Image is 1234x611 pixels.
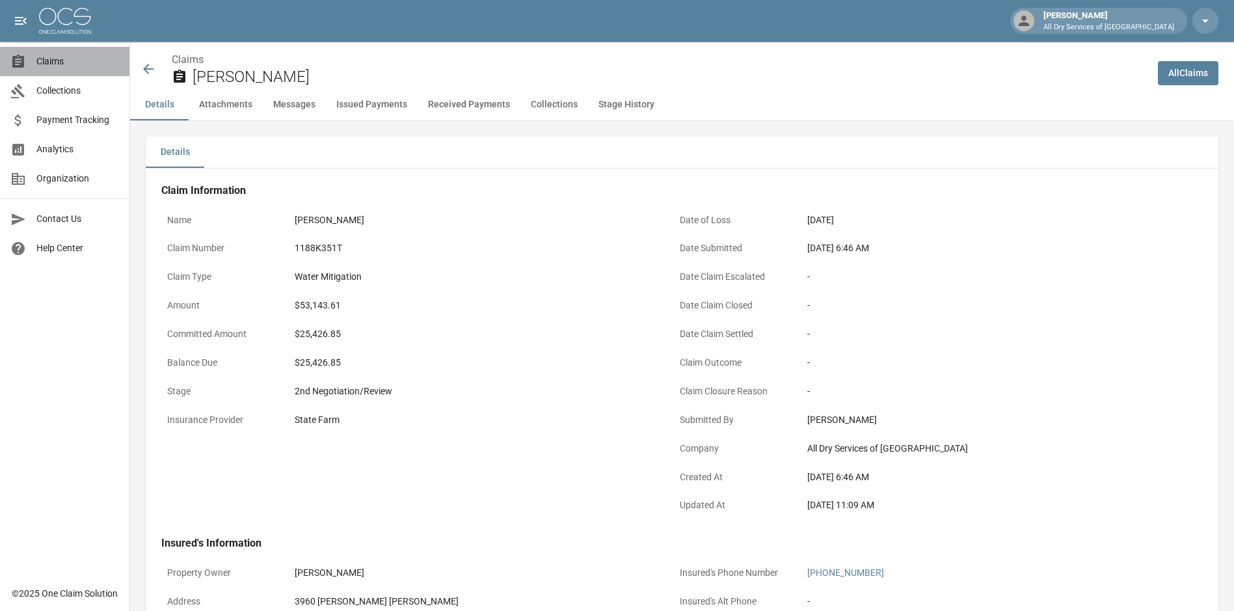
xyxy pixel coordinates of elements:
button: Stage History [588,89,665,120]
p: Stage [161,379,278,404]
p: Claim Outcome [674,350,791,375]
h4: Claim Information [161,184,1171,197]
span: Claims [36,55,119,68]
div: [PERSON_NAME] [807,413,1165,427]
span: Contact Us [36,212,119,226]
p: Date of Loss [674,208,791,233]
div: [PERSON_NAME] [295,213,652,227]
button: Issued Payments [326,89,418,120]
span: Collections [36,84,119,98]
div: Water Mitigation [295,270,652,284]
p: Property Owner [161,560,278,586]
p: Date Claim Escalated [674,264,791,290]
div: [PERSON_NAME] [1038,9,1179,33]
p: Date Claim Settled [674,321,791,347]
a: [PHONE_NUMBER] [807,567,884,578]
div: 2nd Negotiation/Review [295,385,652,398]
div: [PERSON_NAME] [295,566,652,580]
div: © 2025 One Claim Solution [12,587,118,600]
div: - [807,595,1165,608]
div: State Farm [295,413,652,427]
button: Attachments [189,89,263,120]
div: details tabs [146,137,1218,168]
p: Insurance Provider [161,407,278,433]
p: Name [161,208,278,233]
h2: [PERSON_NAME] [193,68,1147,87]
span: Help Center [36,241,119,255]
p: Claim Closure Reason [674,379,791,404]
p: Committed Amount [161,321,278,347]
div: [DATE] 11:09 AM [807,498,1165,512]
button: Details [130,89,189,120]
div: - [807,327,1165,341]
p: Amount [161,293,278,318]
p: Company [674,436,791,461]
div: 1188K351T [295,241,652,255]
p: Updated At [674,493,791,518]
div: 3960 [PERSON_NAME] [PERSON_NAME] [295,595,652,608]
div: [DATE] 6:46 AM [807,470,1165,484]
img: ocs-logo-white-transparent.png [39,8,91,34]
div: - [807,299,1165,312]
button: open drawer [8,8,34,34]
div: All Dry Services of [GEOGRAPHIC_DATA] [807,442,1165,455]
p: Claim Type [161,264,278,290]
p: Date Submitted [674,236,791,261]
a: AllClaims [1158,61,1218,85]
nav: breadcrumb [172,52,1147,68]
span: Organization [36,172,119,185]
button: Messages [263,89,326,120]
p: Date Claim Closed [674,293,791,318]
p: Balance Due [161,350,278,375]
p: All Dry Services of [GEOGRAPHIC_DATA] [1043,22,1174,33]
div: - [807,385,1165,398]
h4: Insured's Information [161,537,1171,550]
p: Submitted By [674,407,791,433]
div: $25,426.85 [295,356,652,370]
p: Claim Number [161,236,278,261]
div: $53,143.61 [295,299,652,312]
span: Payment Tracking [36,113,119,127]
button: Details [146,137,204,168]
span: Analytics [36,143,119,156]
p: Insured's Phone Number [674,560,791,586]
button: Received Payments [418,89,520,120]
div: [DATE] [807,213,1165,227]
button: Collections [520,89,588,120]
p: Created At [674,465,791,490]
div: anchor tabs [130,89,1234,120]
div: [DATE] 6:46 AM [807,241,1165,255]
div: $25,426.85 [295,327,652,341]
a: Claims [172,53,204,66]
div: - [807,270,1165,284]
div: - [807,356,1165,370]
